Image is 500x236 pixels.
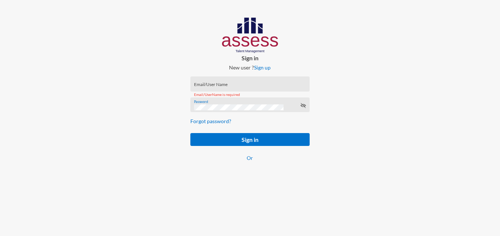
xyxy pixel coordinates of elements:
a: Forgot password? [190,118,231,124]
p: Sign in [184,54,316,61]
img: AssessLogoo.svg [222,18,278,53]
button: Sign in [190,133,310,146]
a: Sign up [254,64,271,71]
p: New user ? [184,64,316,71]
mat-error: Email/UserName is required [194,93,306,97]
p: Or [190,155,310,161]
